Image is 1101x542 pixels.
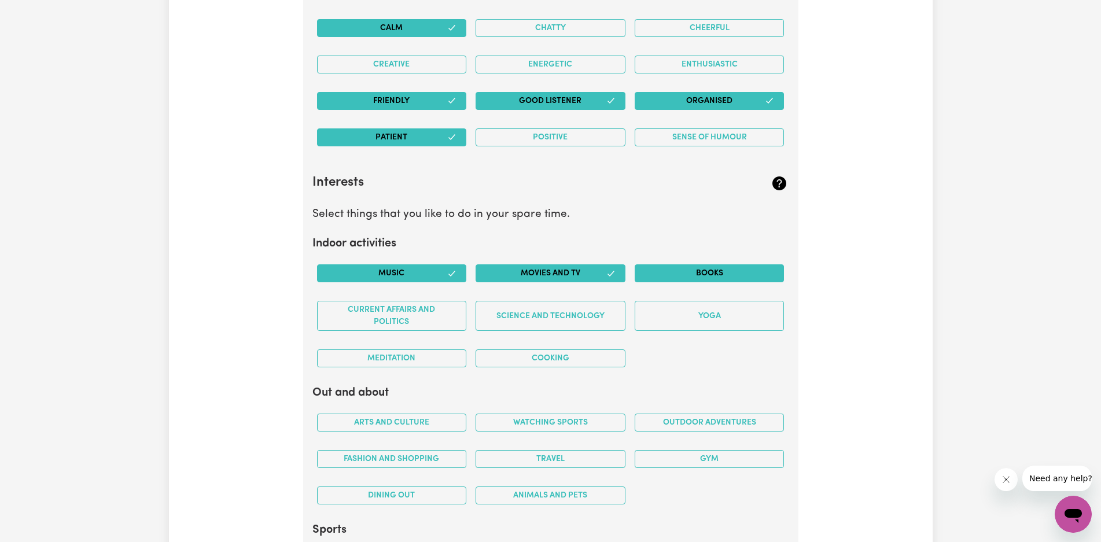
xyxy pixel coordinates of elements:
[476,264,625,282] button: Movies and TV
[476,301,625,331] button: Science and Technology
[635,414,785,432] button: Outdoor adventures
[317,486,467,504] button: Dining out
[476,349,625,367] button: Cooking
[317,349,467,367] button: Meditation
[635,92,785,110] button: Organised
[995,468,1018,491] iframe: Close message
[317,301,467,331] button: Current Affairs and Politics
[317,450,467,468] button: Fashion and shopping
[476,414,625,432] button: Watching sports
[476,486,625,504] button: Animals and pets
[312,207,789,223] p: Select things that you like to do in your spare time.
[7,8,70,17] span: Need any help?
[1055,496,1092,533] iframe: Button to launch messaging window
[317,128,467,146] button: Patient
[476,128,625,146] button: Positive
[317,19,467,37] button: Calm
[635,450,785,468] button: Gym
[635,128,785,146] button: Sense of Humour
[317,56,467,73] button: Creative
[312,175,710,191] h2: Interests
[635,56,785,73] button: Enthusiastic
[476,56,625,73] button: Energetic
[312,523,789,537] h2: Sports
[476,19,625,37] button: Chatty
[317,92,467,110] button: Friendly
[1022,466,1092,491] iframe: Message from company
[476,450,625,468] button: Travel
[317,264,467,282] button: Music
[312,237,789,250] h2: Indoor activities
[635,301,785,331] button: Yoga
[635,264,785,282] button: Books
[476,92,625,110] button: Good Listener
[635,19,785,37] button: Cheerful
[317,414,467,432] button: Arts and Culture
[312,386,789,400] h2: Out and about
